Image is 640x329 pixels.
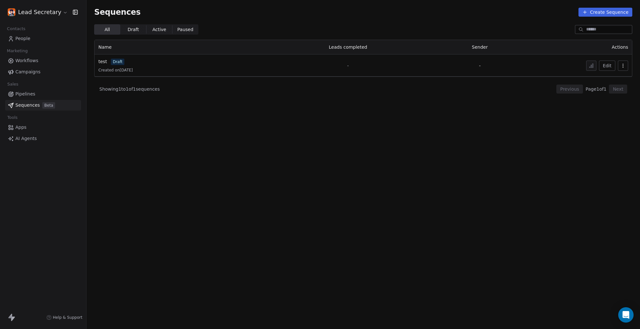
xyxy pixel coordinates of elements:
span: Paused [177,26,193,33]
span: Leads completed [329,45,367,50]
button: Lead Secretary [8,7,68,18]
span: Tools [4,113,20,122]
a: People [5,33,81,44]
a: Workflows [5,55,81,66]
a: Campaigns [5,67,81,77]
span: Sales [4,79,21,89]
a: Pipelines [5,89,81,99]
span: test [98,59,107,64]
a: Help & Support [46,315,82,320]
span: Sender [472,45,488,50]
span: Campaigns [15,69,40,75]
span: Page 1 of 1 [586,86,606,92]
a: AI Agents [5,133,81,144]
span: Pipelines [15,91,35,97]
span: draft [111,59,124,65]
span: AI Agents [15,135,37,142]
span: Created on [DATE] [98,68,133,73]
img: icon%2001.png [8,8,15,16]
span: Sequences [94,8,141,17]
a: test [98,58,107,65]
button: Edit [599,61,615,71]
span: - [479,63,481,68]
span: Help & Support [53,315,82,320]
button: Next [609,85,627,94]
span: Apps [15,124,27,131]
span: Workflows [15,57,38,64]
span: People [15,35,30,42]
span: Sequences [15,102,40,109]
span: - [347,62,349,69]
div: Open Intercom Messenger [618,307,634,323]
span: Actions [612,45,628,50]
a: SequencesBeta [5,100,81,111]
span: Draft [128,26,139,33]
a: Apps [5,122,81,133]
span: Showing 1 to 1 of 1 sequences [99,86,160,92]
button: Create Sequence [578,8,632,17]
button: Previous [556,85,583,94]
span: Marketing [4,46,30,56]
span: Beta [42,102,55,109]
span: Name [98,45,112,50]
span: Active [152,26,166,33]
span: Lead Secretary [18,8,61,16]
span: Contacts [4,24,28,34]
